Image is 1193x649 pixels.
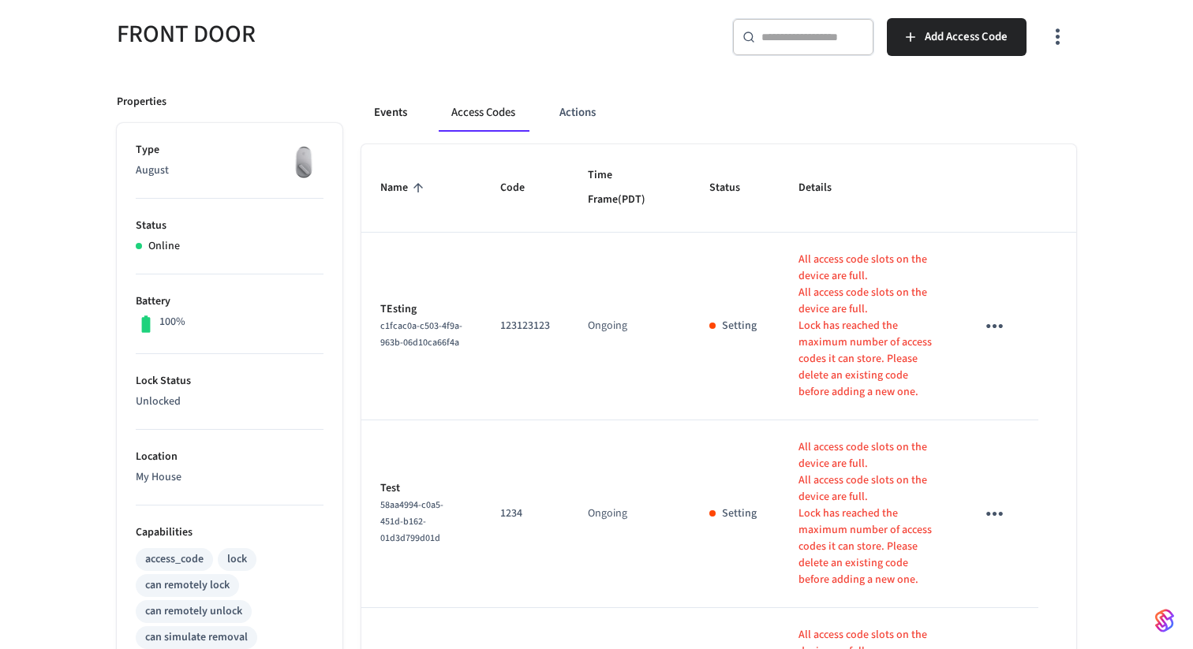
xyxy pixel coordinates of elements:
[136,469,323,486] p: My House
[439,94,528,132] button: Access Codes
[136,218,323,234] p: Status
[145,577,230,594] div: can remotely lock
[500,318,550,334] p: 123123123
[227,551,247,568] div: lock
[136,524,323,541] p: Capabilities
[798,318,938,401] p: Lock has reached the maximum number of access codes it can store. Please delete an existing code ...
[117,18,587,50] h5: FRONT DOOR
[361,94,1076,132] div: ant example
[136,142,323,159] p: Type
[709,176,761,200] span: Status
[380,301,462,318] p: TEsting
[136,293,323,310] p: Battery
[925,27,1008,47] span: Add Access Code
[380,176,428,200] span: Name
[136,449,323,465] p: Location
[547,94,608,132] button: Actions
[145,629,248,646] div: can simulate removal
[145,603,242,620] div: can remotely unlock
[145,551,204,568] div: access_code
[136,162,323,179] p: August
[380,319,462,349] span: c1fcac0a-c503-4f9a-963b-06d10ca66f4a
[569,420,690,608] td: Ongoing
[798,252,938,285] p: All access code slots on the device are full.
[722,505,757,522] p: Setting
[798,285,938,318] p: All access code slots on the device are full.
[798,472,938,505] p: All access code slots on the device are full.
[798,505,938,588] p: Lock has reached the maximum number of access codes it can store. Please delete an existing code ...
[136,373,323,390] p: Lock Status
[284,142,323,181] img: August Wifi Smart Lock 3rd Gen, Silver, Front
[569,233,690,420] td: Ongoing
[117,94,166,110] p: Properties
[1155,608,1174,633] img: SeamLogoGradient.69752ec5.svg
[500,505,550,522] p: 1234
[798,439,938,472] p: All access code slots on the device are full.
[887,18,1027,56] button: Add Access Code
[588,163,671,213] span: Time Frame(PDT)
[798,176,852,200] span: Details
[722,318,757,334] p: Setting
[500,176,545,200] span: Code
[380,498,443,545] span: 58aa4994-c0a5-451d-b162-01d3d799d01d
[159,314,185,330] p: 100%
[148,238,180,255] p: Online
[380,480,462,497] p: Test
[136,394,323,410] p: Unlocked
[361,94,420,132] button: Events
